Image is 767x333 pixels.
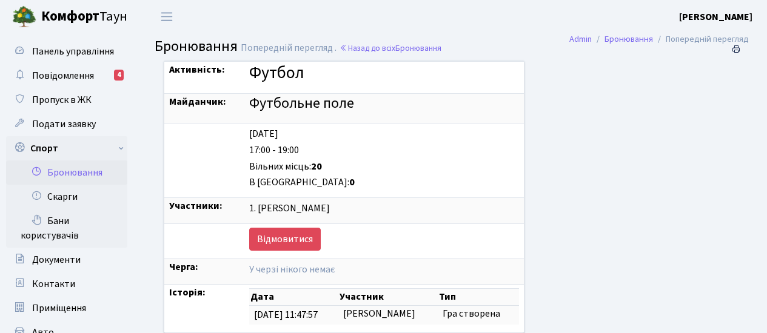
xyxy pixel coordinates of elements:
span: Бронювання [395,42,441,54]
nav: breadcrumb [551,27,767,52]
div: [DATE] [249,127,519,141]
span: Бронювання [155,36,238,57]
span: Подати заявку [32,117,96,131]
a: Бани користувачів [6,209,127,248]
a: Пропуск в ЖК [6,88,127,112]
span: Документи [32,253,81,266]
span: Приміщення [32,302,86,315]
a: [PERSON_NAME] [679,10,752,24]
strong: Участники: [169,199,223,213]
a: Admin [569,33,592,45]
h4: Футбольне поле [249,95,519,113]
a: Подати заявку [6,112,127,136]
td: [DATE] 11:47:57 [249,306,338,325]
span: У черзі нікого немає [249,263,335,276]
strong: Майданчик: [169,95,226,108]
a: Спорт [6,136,127,160]
strong: Історія: [169,286,206,299]
img: logo.png [12,5,36,29]
span: Таун [41,7,127,27]
th: Дата [249,289,338,306]
div: 1. [PERSON_NAME] [249,202,519,216]
a: Контакти [6,272,127,296]
strong: Активність: [169,63,225,76]
strong: Черга: [169,260,198,274]
a: Документи [6,248,127,272]
a: Назад до всіхБронювання [340,42,441,54]
span: Контакти [32,277,75,291]
a: Бронювання [605,33,653,45]
button: Переключити навігацію [152,7,182,27]
a: Повідомлення4 [6,64,127,88]
th: Участник [338,289,438,306]
a: Відмовитися [249,228,321,251]
span: Попередній перегляд . [241,41,337,54]
a: Панель управління [6,39,127,64]
span: Панель управління [32,45,114,58]
div: 17:00 - 19:00 [249,143,519,157]
span: Повідомлення [32,69,94,82]
li: Попередній перегляд [653,33,749,46]
span: Пропуск в ЖК [32,93,92,107]
b: 0 [349,176,355,189]
div: Вільних місць: [249,160,519,174]
a: Приміщення [6,296,127,320]
th: Тип [438,289,520,306]
div: В [GEOGRAPHIC_DATA]: [249,176,519,190]
h3: Футбол [249,63,519,84]
b: 20 [311,160,322,173]
a: Скарги [6,185,127,209]
div: 4 [114,70,124,81]
b: Комфорт [41,7,99,26]
span: Гра створена [443,307,500,320]
td: [PERSON_NAME] [338,306,438,325]
a: Бронювання [6,160,127,185]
